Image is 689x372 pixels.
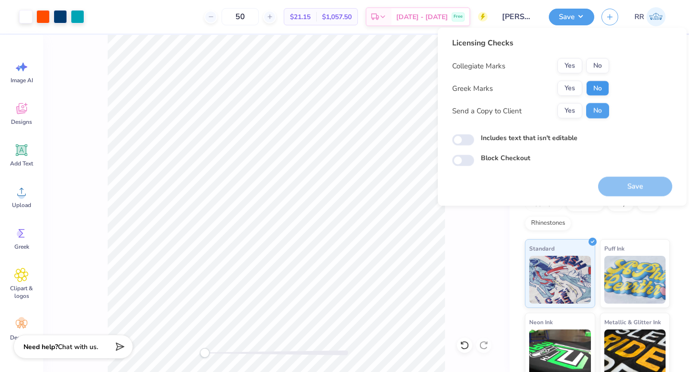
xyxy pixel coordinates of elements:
[454,13,463,20] span: Free
[23,342,58,351] strong: Need help?
[10,160,33,167] span: Add Text
[58,342,98,351] span: Chat with us.
[322,12,352,22] span: $1,057.50
[481,133,578,143] label: Includes text that isn't editable
[11,118,32,126] span: Designs
[549,9,594,25] button: Save
[14,243,29,251] span: Greek
[290,12,311,22] span: $21.15
[586,103,609,119] button: No
[630,7,670,26] a: RR
[634,11,644,22] span: RR
[452,83,493,94] div: Greek Marks
[529,256,591,304] img: Standard
[529,317,553,327] span: Neon Ink
[396,12,448,22] span: [DATE] - [DATE]
[495,7,542,26] input: Untitled Design
[11,77,33,84] span: Image AI
[222,8,259,25] input: – –
[12,201,31,209] span: Upload
[10,334,33,341] span: Decorate
[200,348,210,358] div: Accessibility label
[604,256,666,304] img: Puff Ink
[481,153,530,163] label: Block Checkout
[604,317,661,327] span: Metallic & Glitter Ink
[525,216,571,230] div: Rhinestones
[557,58,582,74] button: Yes
[529,243,555,253] span: Standard
[452,37,609,49] div: Licensing Checks
[452,60,505,71] div: Collegiate Marks
[586,81,609,96] button: No
[604,243,624,253] span: Puff Ink
[557,103,582,119] button: Yes
[452,105,522,116] div: Send a Copy to Client
[6,284,37,300] span: Clipart & logos
[646,7,666,26] img: Rigil Kent Ricardo
[557,81,582,96] button: Yes
[586,58,609,74] button: No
